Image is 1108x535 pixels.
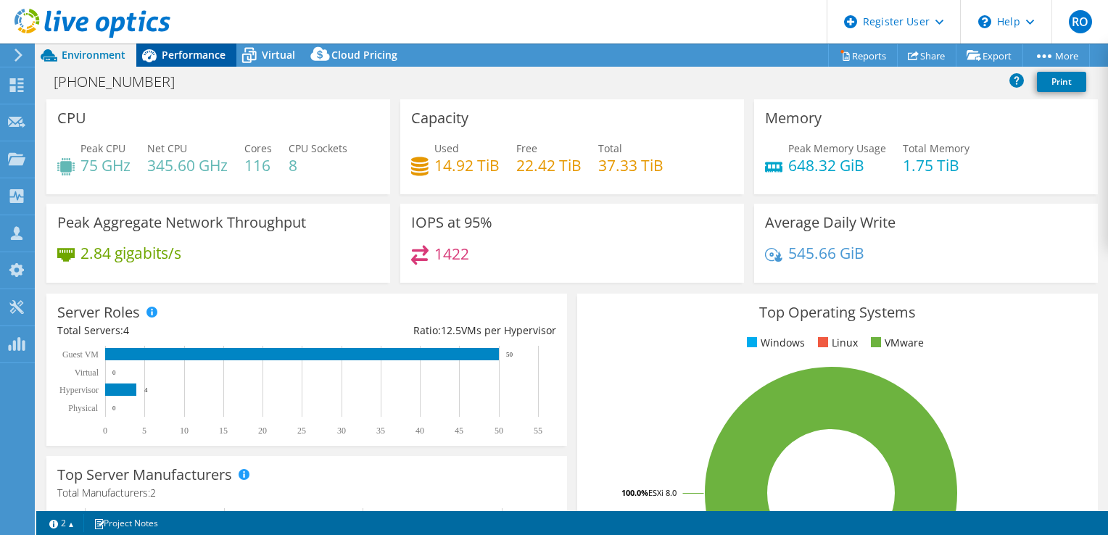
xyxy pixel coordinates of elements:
[978,15,991,28] svg: \n
[331,48,397,62] span: Cloud Pricing
[162,48,226,62] span: Performance
[867,335,924,351] li: VMware
[112,369,116,376] text: 0
[123,323,129,337] span: 4
[897,44,956,67] a: Share
[598,157,663,173] h4: 37.33 TiB
[337,426,346,436] text: 30
[434,246,469,262] h4: 1422
[621,487,648,498] tspan: 100.0%
[788,157,886,173] h4: 648.32 GiB
[743,335,805,351] li: Windows
[828,44,898,67] a: Reports
[258,426,267,436] text: 20
[147,141,187,155] span: Net CPU
[59,385,99,395] text: Hypervisor
[903,157,969,173] h4: 1.75 TiB
[495,426,503,436] text: 50
[788,245,864,261] h4: 545.66 GiB
[57,215,306,231] h3: Peak Aggregate Network Throughput
[62,349,99,360] text: Guest VM
[244,141,272,155] span: Cores
[648,487,677,498] tspan: ESXi 8.0
[80,245,181,261] h4: 2.84 gigabits/s
[411,110,468,126] h3: Capacity
[376,426,385,436] text: 35
[150,486,156,499] span: 2
[1037,72,1086,92] a: Print
[62,48,125,62] span: Environment
[434,157,500,173] h4: 14.92 TiB
[516,141,537,155] span: Free
[219,426,228,436] text: 15
[244,157,272,173] h4: 116
[598,141,622,155] span: Total
[307,323,556,339] div: Ratio: VMs per Hypervisor
[80,141,125,155] span: Peak CPU
[289,141,347,155] span: CPU Sockets
[147,157,228,173] h4: 345.60 GHz
[68,403,98,413] text: Physical
[297,426,306,436] text: 25
[516,157,582,173] h4: 22.42 TiB
[112,405,116,412] text: 0
[289,157,347,173] h4: 8
[39,514,84,532] a: 2
[765,110,822,126] h3: Memory
[1069,10,1092,33] span: RO
[144,386,148,394] text: 4
[588,304,1087,320] h3: Top Operating Systems
[455,426,463,436] text: 45
[415,426,424,436] text: 40
[534,426,542,436] text: 55
[57,323,307,339] div: Total Servers:
[956,44,1023,67] a: Export
[765,215,896,231] h3: Average Daily Write
[80,157,131,173] h4: 75 GHz
[903,141,969,155] span: Total Memory
[57,467,232,483] h3: Top Server Manufacturers
[57,110,86,126] h3: CPU
[262,48,295,62] span: Virtual
[434,141,459,155] span: Used
[57,485,556,501] h4: Total Manufacturers:
[142,426,146,436] text: 5
[103,426,107,436] text: 0
[83,514,168,532] a: Project Notes
[814,335,858,351] li: Linux
[75,368,99,378] text: Virtual
[47,74,197,90] h1: [PHONE_NUMBER]
[411,215,492,231] h3: IOPS at 95%
[788,141,886,155] span: Peak Memory Usage
[180,426,189,436] text: 10
[1022,44,1090,67] a: More
[57,304,140,320] h3: Server Roles
[441,323,461,337] span: 12.5
[506,351,513,358] text: 50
